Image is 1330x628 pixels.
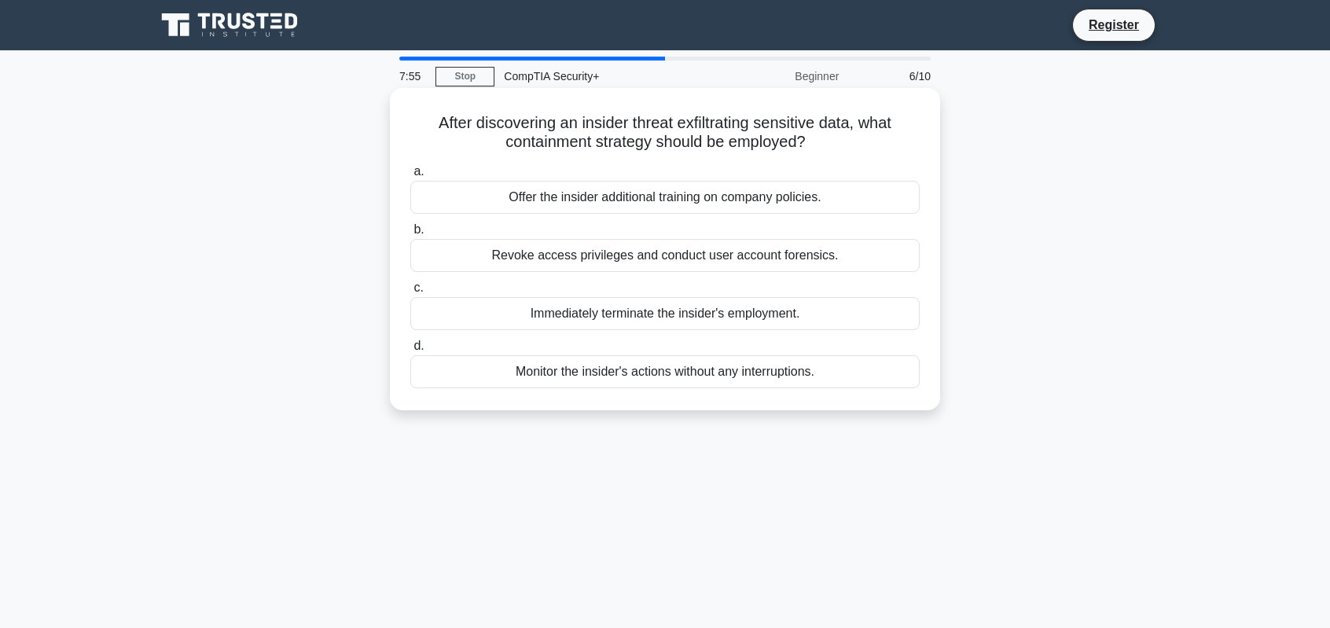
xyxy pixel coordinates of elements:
[409,113,921,152] h5: After discovering an insider threat exfiltrating sensitive data, what containment strategy should...
[435,67,494,86] a: Stop
[413,222,424,236] span: b.
[711,61,848,92] div: Beginner
[1079,15,1148,35] a: Register
[413,339,424,352] span: d.
[413,281,423,294] span: c.
[410,297,920,330] div: Immediately terminate the insider's employment.
[410,355,920,388] div: Monitor the insider's actions without any interruptions.
[494,61,711,92] div: CompTIA Security+
[410,181,920,214] div: Offer the insider additional training on company policies.
[848,61,940,92] div: 6/10
[410,239,920,272] div: Revoke access privileges and conduct user account forensics.
[413,164,424,178] span: a.
[390,61,435,92] div: 7:55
